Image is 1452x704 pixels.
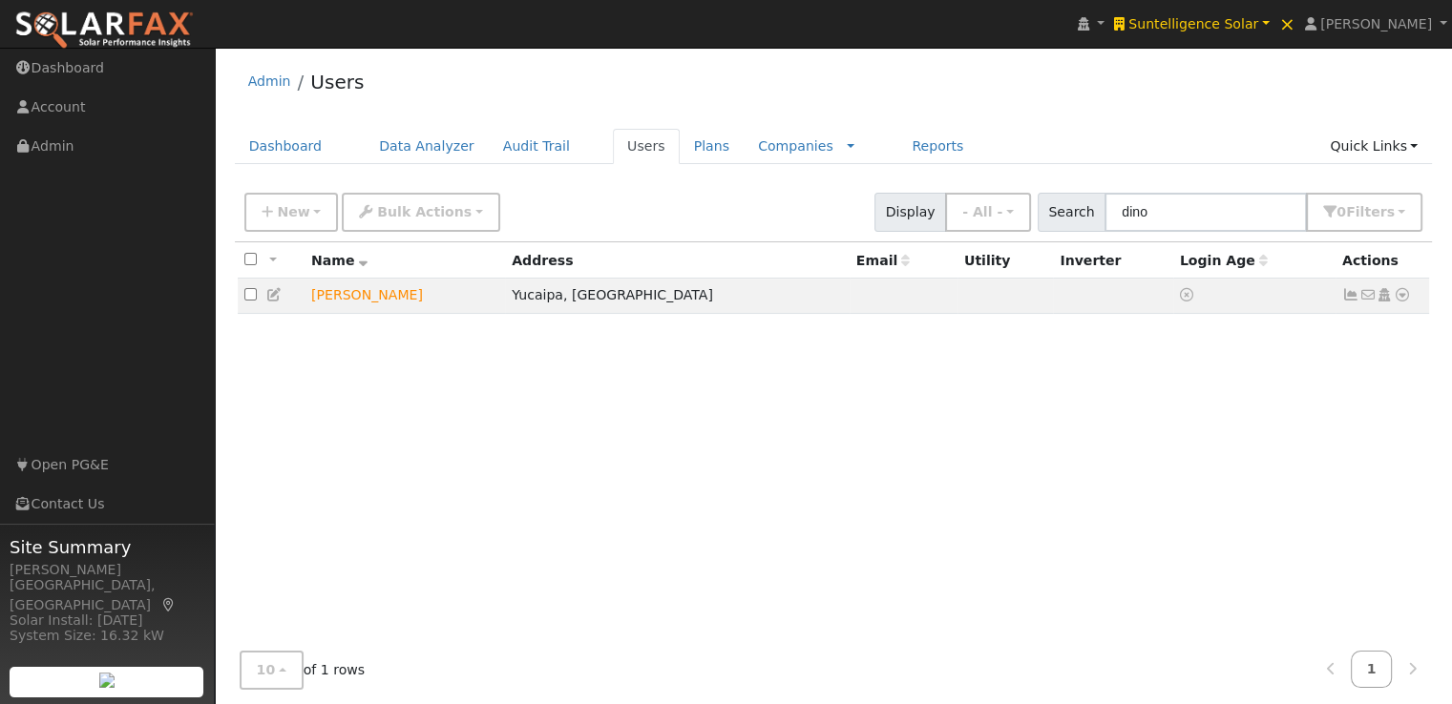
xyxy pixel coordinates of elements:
[248,73,291,89] a: Admin
[342,193,499,232] button: Bulk Actions
[856,253,910,268] span: Email
[1105,193,1307,232] input: Search
[512,251,843,271] div: Address
[235,129,337,164] a: Dashboard
[897,129,978,164] a: Reports
[377,204,472,219] span: Bulk Actions
[1342,287,1359,302] a: Not connected
[257,662,276,677] span: 10
[10,575,204,615] div: [GEOGRAPHIC_DATA], [GEOGRAPHIC_DATA]
[613,129,680,164] a: Users
[1346,204,1395,219] span: Filter
[1279,12,1295,35] span: ×
[10,560,204,580] div: [PERSON_NAME]
[945,193,1031,232] button: - All -
[1128,16,1258,31] span: Suntelligence Solar
[489,129,584,164] a: Audit Trail
[160,597,178,612] a: Map
[365,129,489,164] a: Data Analyzer
[874,193,946,232] span: Display
[10,534,204,560] span: Site Summary
[1376,287,1393,302] a: Login As
[310,71,364,93] a: Users
[1386,204,1394,219] span: s
[1394,285,1411,305] a: Other actions
[305,279,505,314] td: Lead
[680,129,744,164] a: Plans
[1038,193,1105,232] span: Search
[311,253,368,268] span: Name
[1351,651,1393,688] a: 1
[1320,16,1432,31] span: [PERSON_NAME]
[758,138,833,154] a: Companies
[1342,251,1422,271] div: Actions
[964,251,1046,271] div: Utility
[1306,193,1422,232] button: 0Filters
[505,279,850,314] td: Yucaipa, [GEOGRAPHIC_DATA]
[1180,287,1197,302] a: No login access
[240,651,304,690] button: 10
[244,193,339,232] button: New
[10,626,204,646] div: System Size: 16.32 kW
[240,651,366,690] span: of 1 rows
[1060,251,1166,271] div: Inverter
[10,611,204,631] div: Solar Install: [DATE]
[277,204,309,219] span: New
[266,287,284,302] a: Edit User
[1359,288,1377,301] i: No email address
[14,10,194,51] img: SolarFax
[99,673,115,688] img: retrieve
[1315,129,1432,164] a: Quick Links
[1180,253,1268,268] span: Days since last login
